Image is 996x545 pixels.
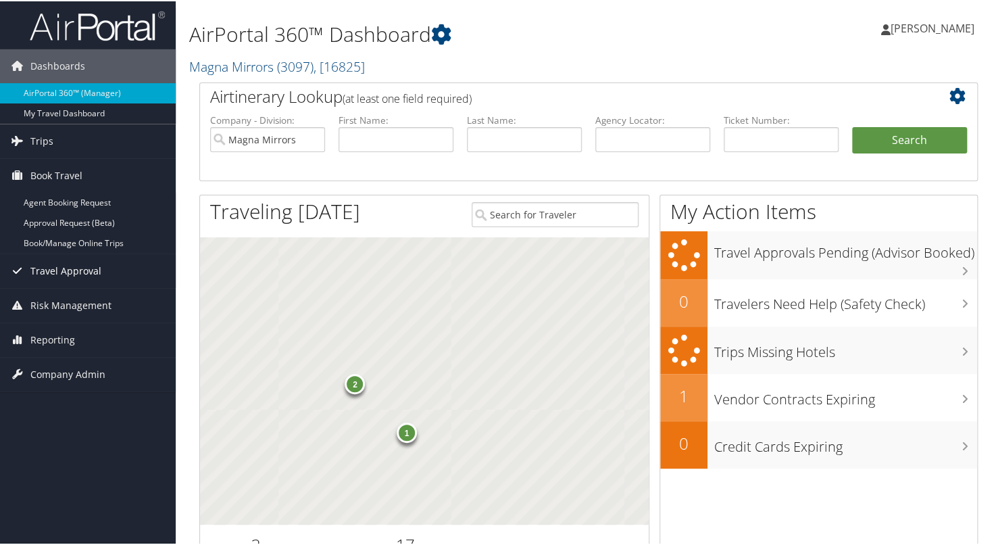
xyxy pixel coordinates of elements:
[30,9,165,41] img: airportal-logo.png
[714,335,977,360] h3: Trips Missing Hotels
[397,421,417,442] div: 1
[660,373,977,420] a: 1Vendor Contracts Expiring
[660,420,977,467] a: 0Credit Cards Expiring
[714,382,977,408] h3: Vendor Contracts Expiring
[210,84,902,107] h2: Airtinerary Lookup
[189,56,365,74] a: Magna Mirrors
[277,56,314,74] span: ( 3097 )
[30,158,82,191] span: Book Travel
[30,253,101,287] span: Travel Approval
[467,112,582,126] label: Last Name:
[714,429,977,455] h3: Credit Cards Expiring
[852,126,967,153] button: Search
[472,201,639,226] input: Search for Traveler
[891,20,974,34] span: [PERSON_NAME]
[660,230,977,278] a: Travel Approvals Pending (Advisor Booked)
[314,56,365,74] span: , [ 16825 ]
[660,289,707,312] h2: 0
[660,325,977,373] a: Trips Missing Hotels
[724,112,839,126] label: Ticket Number:
[30,356,105,390] span: Company Admin
[189,19,722,47] h1: AirPortal 360™ Dashboard
[660,431,707,454] h2: 0
[30,48,85,82] span: Dashboards
[660,278,977,325] a: 0Travelers Need Help (Safety Check)
[345,373,365,393] div: 2
[595,112,710,126] label: Agency Locator:
[714,235,977,261] h3: Travel Approvals Pending (Advisor Booked)
[30,123,53,157] span: Trips
[30,287,111,321] span: Risk Management
[660,383,707,406] h2: 1
[343,90,472,105] span: (at least one field required)
[660,196,977,224] h1: My Action Items
[714,287,977,312] h3: Travelers Need Help (Safety Check)
[30,322,75,356] span: Reporting
[339,112,453,126] label: First Name:
[210,112,325,126] label: Company - Division:
[881,7,988,47] a: [PERSON_NAME]
[210,196,360,224] h1: Traveling [DATE]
